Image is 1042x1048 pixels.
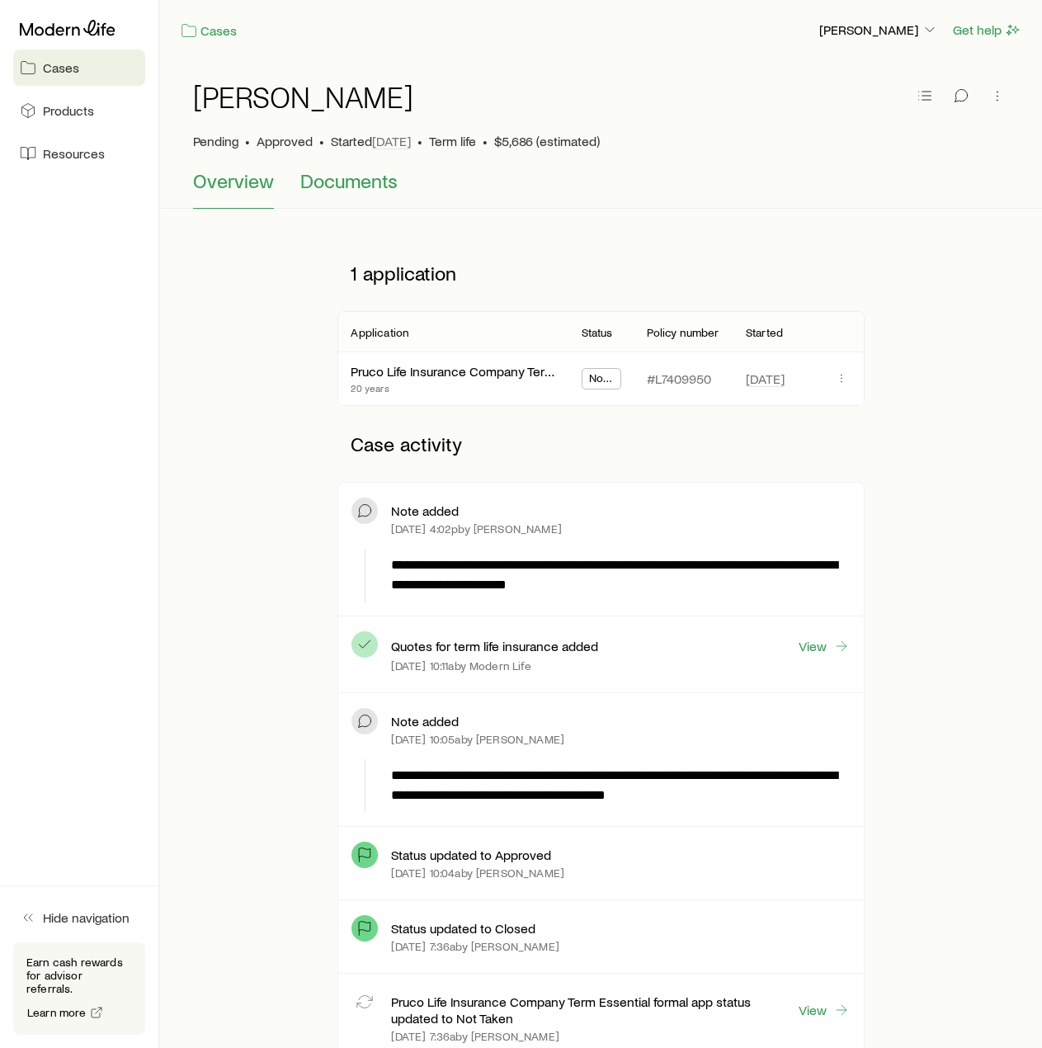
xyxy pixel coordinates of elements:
[26,956,132,995] p: Earn cash rewards for advisor referrals.
[193,133,238,149] p: Pending
[391,994,797,1027] p: Pruco Life Insurance Company Term Essential formal app status updated to Not Taken
[43,145,105,162] span: Resources
[13,92,145,129] a: Products
[27,1007,87,1018] span: Learn more
[257,133,313,149] span: Approved
[245,133,250,149] span: •
[351,326,408,339] p: Application
[319,133,324,149] span: •
[351,363,610,379] a: Pruco Life Insurance Company Term Essential
[798,1001,851,1019] a: View
[589,371,615,389] span: Not Taken
[483,133,488,149] span: •
[391,847,551,863] p: Status updated to Approved
[391,866,564,880] p: [DATE] 10:04a by [PERSON_NAME]
[193,80,413,113] h1: [PERSON_NAME]
[391,522,561,536] p: [DATE] 4:02p by [PERSON_NAME]
[337,419,864,469] p: Case activity
[331,133,411,149] p: Started
[13,942,145,1035] div: Earn cash rewards for advisor referrals.Learn more
[391,940,559,953] p: [DATE] 7:36a by [PERSON_NAME]
[391,503,459,519] p: Note added
[818,21,939,40] button: [PERSON_NAME]
[819,21,938,38] p: [PERSON_NAME]
[351,363,554,380] div: Pruco Life Insurance Company Term Essential
[351,381,554,394] p: 20 years
[372,133,411,149] span: [DATE]
[746,326,783,339] p: Started
[391,1030,559,1043] p: [DATE] 7:36a by [PERSON_NAME]
[43,59,79,76] span: Cases
[300,169,398,192] span: Documents
[13,899,145,936] button: Hide navigation
[193,169,274,192] span: Overview
[582,326,613,339] p: Status
[429,133,476,149] span: Term life
[13,135,145,172] a: Resources
[647,326,719,339] p: Policy number
[746,371,785,387] span: [DATE]
[337,248,864,298] p: 1 application
[647,371,711,387] p: #L7409950
[43,102,94,119] span: Products
[952,21,1022,40] button: Get help
[391,920,535,937] p: Status updated to Closed
[391,733,564,746] p: [DATE] 10:05a by [PERSON_NAME]
[494,133,600,149] span: $5,686 (estimated)
[391,638,598,654] p: Quotes for term life insurance added
[798,637,851,655] a: View
[391,659,530,673] p: [DATE] 10:11a by Modern Life
[13,50,145,86] a: Cases
[180,21,238,40] a: Cases
[193,169,1009,209] div: Case details tabs
[417,133,422,149] span: •
[391,713,459,729] p: Note added
[43,909,130,926] span: Hide navigation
